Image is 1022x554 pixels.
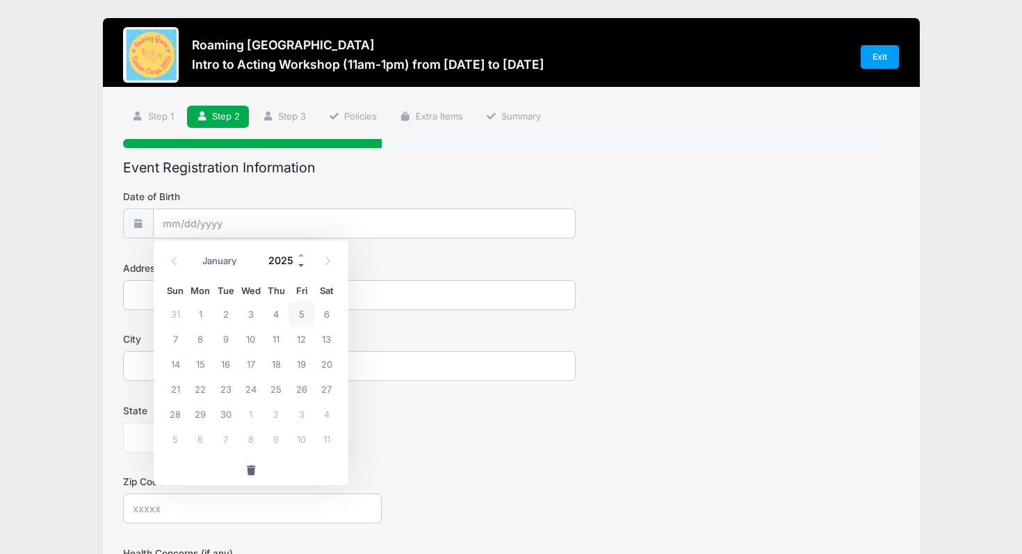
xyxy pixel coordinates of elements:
span: September 19, 2025 [289,351,314,376]
span: September 6, 2025 [314,301,339,326]
a: Exit [861,45,900,69]
span: September 15, 2025 [188,351,213,376]
label: Date of Birth [123,190,382,204]
span: September 18, 2025 [263,351,289,376]
span: October 1, 2025 [238,401,263,426]
span: September 1, 2025 [188,301,213,326]
span: October 6, 2025 [188,426,213,451]
span: September 12, 2025 [289,326,314,351]
span: September 17, 2025 [238,351,263,376]
a: Step 1 [123,106,183,129]
span: Tue [213,286,238,295]
span: October 10, 2025 [289,426,314,451]
a: Extra Items [391,106,472,129]
span: October 11, 2025 [314,426,339,451]
span: September 22, 2025 [188,376,213,401]
span: September 10, 2025 [238,326,263,351]
span: October 5, 2025 [163,426,188,451]
span: Wed [238,286,263,295]
input: xxxxx [123,494,382,523]
label: City [123,332,382,346]
span: September 26, 2025 [289,376,314,401]
span: September 30, 2025 [213,401,238,426]
span: September 3, 2025 [238,301,263,326]
span: October 4, 2025 [314,401,339,426]
span: September 7, 2025 [163,326,188,351]
span: September 11, 2025 [263,326,289,351]
input: mm/dd/yyyy [153,209,576,238]
span: September 28, 2025 [163,401,188,426]
span: September 9, 2025 [213,326,238,351]
span: September 8, 2025 [188,326,213,351]
span: September 25, 2025 [263,376,289,401]
span: August 31, 2025 [163,301,188,326]
select: Month [195,252,257,270]
a: Step 3 [253,106,315,129]
h2: Event Registration Information [123,160,900,176]
span: September 29, 2025 [188,401,213,426]
h3: Intro to Acting Workshop (11am-1pm) from [DATE] to [DATE] [192,57,544,72]
span: October 9, 2025 [263,426,289,451]
span: October 8, 2025 [238,426,263,451]
span: September 14, 2025 [163,351,188,376]
span: October 2, 2025 [263,401,289,426]
span: September 16, 2025 [213,351,238,376]
span: September 4, 2025 [263,301,289,326]
span: September 5, 2025 [289,301,314,326]
a: Step 2 [187,106,249,129]
span: September 23, 2025 [213,376,238,401]
label: Zip Code [123,475,382,489]
span: October 3, 2025 [289,401,314,426]
span: October 7, 2025 [213,426,238,451]
a: Summary [476,106,550,129]
span: Sun [163,286,188,295]
span: September 2, 2025 [213,301,238,326]
span: Mon [188,286,213,295]
label: State [123,404,382,418]
span: September 21, 2025 [163,376,188,401]
input: Year [261,250,307,271]
span: September 13, 2025 [314,326,339,351]
span: September 20, 2025 [314,351,339,376]
h3: Roaming [GEOGRAPHIC_DATA] [192,38,544,52]
span: September 27, 2025 [314,376,339,401]
span: Thu [263,286,289,295]
span: September 24, 2025 [238,376,263,401]
a: Policies [320,106,387,129]
span: Sat [314,286,339,295]
label: Address [123,261,382,275]
span: Fri [289,286,314,295]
